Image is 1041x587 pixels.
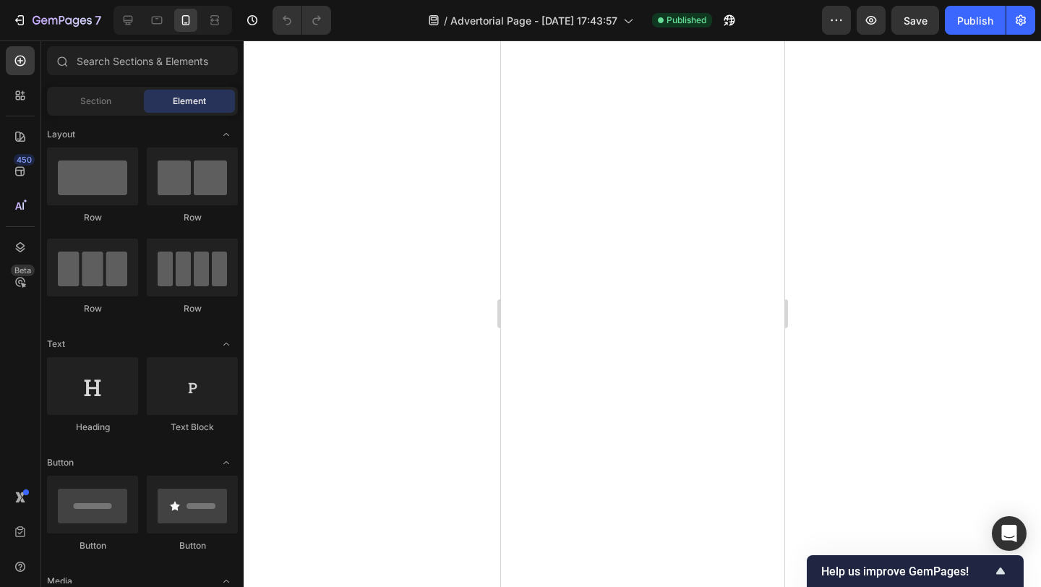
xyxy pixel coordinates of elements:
span: Help us improve GemPages! [821,565,992,578]
button: Show survey - Help us improve GemPages! [821,562,1009,580]
div: Row [47,211,138,224]
div: Undo/Redo [273,6,331,35]
div: 450 [14,154,35,166]
span: Toggle open [215,451,238,474]
input: Search Sections & Elements [47,46,238,75]
div: Row [147,302,238,315]
iframe: Design area [501,40,784,587]
button: Save [891,6,939,35]
div: Heading [47,421,138,434]
div: Button [147,539,238,552]
p: 7 [95,12,101,29]
span: Button [47,456,74,469]
div: Open Intercom Messenger [992,516,1027,551]
div: Row [47,302,138,315]
span: Save [904,14,928,27]
span: Section [80,95,111,108]
span: Advertorial Page - [DATE] 17:43:57 [450,13,617,28]
span: Toggle open [215,333,238,356]
div: Text Block [147,421,238,434]
span: Layout [47,128,75,141]
div: Row [147,211,238,224]
div: Beta [11,265,35,276]
span: Element [173,95,206,108]
button: 7 [6,6,108,35]
button: Publish [945,6,1006,35]
div: Button [47,539,138,552]
span: / [444,13,447,28]
span: Published [667,14,706,27]
span: Text [47,338,65,351]
div: Publish [957,13,993,28]
span: Toggle open [215,123,238,146]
